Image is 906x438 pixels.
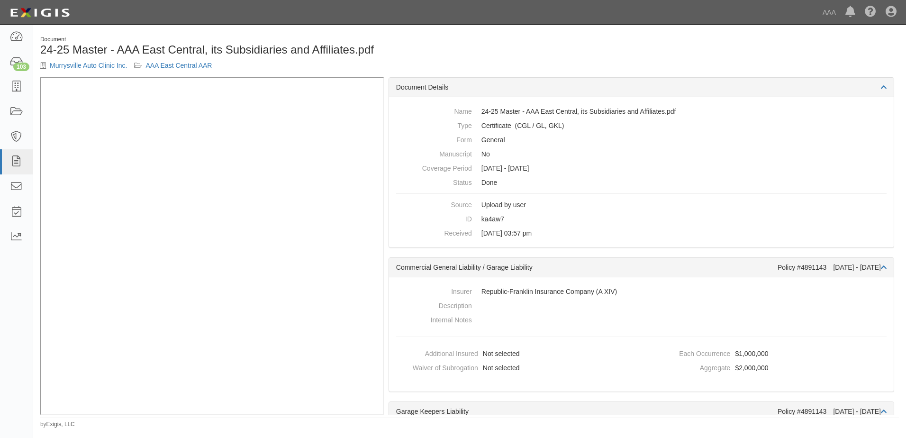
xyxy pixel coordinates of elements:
div: 103 [13,63,29,71]
dt: Internal Notes [396,313,472,325]
dt: Aggregate [645,361,730,373]
dd: $1,000,000 [645,347,890,361]
dt: Coverage Period [396,161,472,173]
small: by [40,420,75,429]
div: Garage Keepers Liability [396,407,778,416]
a: Murrysville Auto Clinic Inc. [50,62,127,69]
dt: Status [396,175,472,187]
dt: Name [396,104,472,116]
dd: $2,000,000 [645,361,890,375]
dd: Done [396,175,887,190]
div: Policy #4891143 [DATE] - [DATE] [778,407,887,416]
dt: Form [396,133,472,145]
dd: Upload by user [396,198,887,212]
dt: Additional Insured [393,347,478,358]
dt: Manuscript [396,147,472,159]
div: Commercial General Liability / Garage Liability [396,263,778,272]
dd: [DATE] 03:57 pm [396,226,887,240]
a: AAA [818,3,841,22]
a: AAA East Central AAR [145,62,212,69]
dt: Waiver of Subrogation [393,361,478,373]
dd: General [396,133,887,147]
dt: ID [396,212,472,224]
dd: Republic-Franklin Insurance Company (A XIV) [396,284,887,299]
dt: Source [396,198,472,210]
dd: Not selected [393,361,638,375]
div: Document Details [389,78,894,97]
dd: [DATE] - [DATE] [396,161,887,175]
dt: Type [396,119,472,130]
h1: 24-25 Master - AAA East Central, its Subsidiaries and Affiliates.pdf [40,44,462,56]
dt: Received [396,226,472,238]
dt: Insurer [396,284,472,296]
dd: Not selected [393,347,638,361]
dt: Each Occurrence [645,347,730,358]
div: Document [40,36,462,44]
div: Policy #4891143 [DATE] - [DATE] [778,263,887,272]
dd: 24-25 Master - AAA East Central, its Subsidiaries and Affiliates.pdf [396,104,887,119]
img: logo-5460c22ac91f19d4615b14bd174203de0afe785f0fc80cf4dbbc73dc1793850b.png [7,4,72,21]
dd: No [396,147,887,161]
i: Help Center - Complianz [865,7,876,18]
a: Exigis, LLC [46,421,75,428]
dd: Commercial General Liability / Garage Liability Garage Keepers Liability [396,119,887,133]
dt: Description [396,299,472,310]
dd: ka4aw7 [396,212,887,226]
